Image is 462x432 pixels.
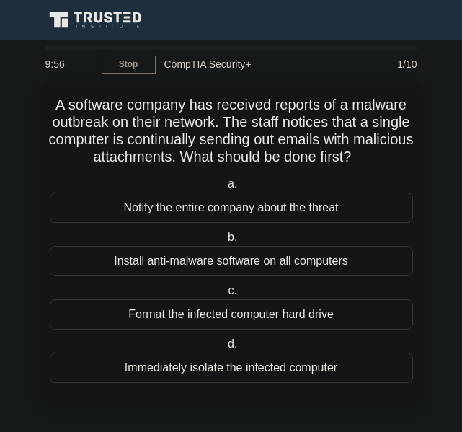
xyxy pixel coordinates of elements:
div: 1/10 [361,50,426,79]
div: Format the infected computer hard drive [50,299,413,330]
span: c. [228,284,237,296]
div: Immediately isolate the infected computer [50,353,413,383]
div: Install anti-malware software on all computers [50,246,413,276]
span: d. [228,338,237,350]
span: b. [228,231,237,243]
div: CompTIA Security+ [156,50,361,79]
button: Toggle navigation [377,6,417,35]
div: 9:56 [37,50,102,79]
div: Notify the entire company about the threat [50,193,413,223]
span: a. [228,177,237,190]
h5: A software company has received reports of a malware outbreak on their network. The staff notices... [48,96,414,167]
a: Stop [102,56,156,74]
